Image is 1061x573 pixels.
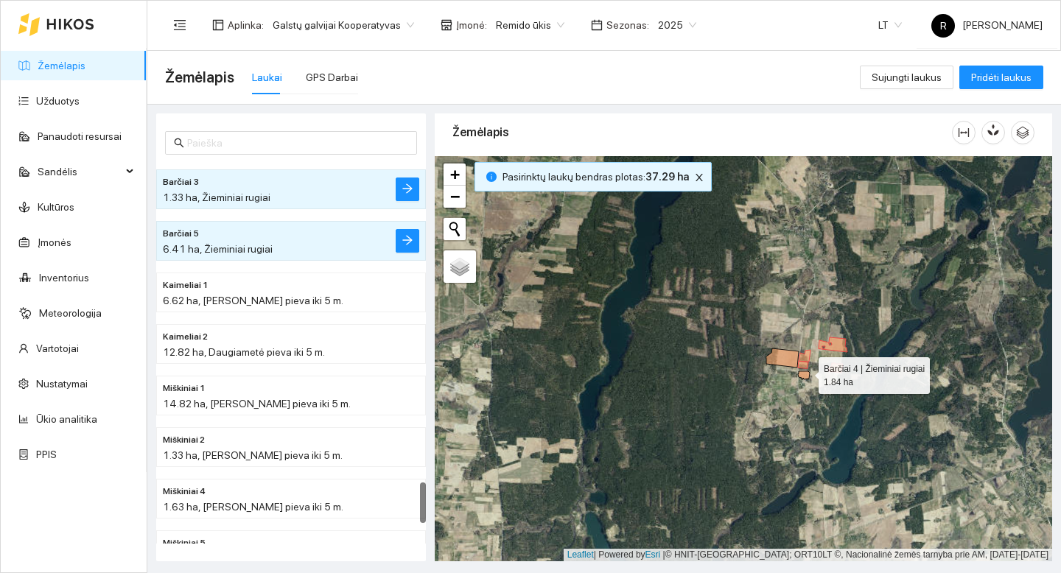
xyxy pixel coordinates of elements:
span: 14.82 ha, [PERSON_NAME] pieva iki 5 m. [163,398,351,409]
span: arrow-right [402,234,413,248]
span: LT [878,14,902,36]
span: + [450,165,460,183]
div: Laukai [252,69,282,85]
a: Esri [645,549,661,560]
button: close [690,169,708,186]
span: Sezonas : [606,17,649,33]
a: Kultūros [38,201,74,213]
a: Pridėti laukus [959,71,1043,83]
b: 37.29 ha [645,171,689,183]
span: Miškiniai 1 [163,382,206,396]
span: R [940,14,947,38]
a: Zoom in [444,164,466,186]
span: 12.82 ha, Daugiametė pieva iki 5 m. [163,346,325,358]
span: close [691,172,707,183]
span: Remido ūkis [496,14,564,36]
span: search [174,138,184,148]
button: arrow-right [396,229,419,253]
div: GPS Darbai [306,69,358,85]
a: PPIS [36,449,57,460]
span: Barčiai 5 [163,227,199,241]
a: Leaflet [567,549,594,560]
span: Sandėlis [38,157,122,186]
a: Zoom out [444,186,466,208]
span: 1.33 ha, Žieminiai rugiai [163,191,270,203]
span: 1.33 ha, [PERSON_NAME] pieva iki 5 m. [163,449,343,461]
button: Pridėti laukus [959,66,1043,89]
span: | [663,549,665,560]
a: Layers [444,250,476,283]
a: Meteorologija [39,307,102,319]
span: Pasirinktų laukų bendras plotas : [503,169,689,185]
span: 2025 [658,14,696,36]
a: Įmonės [38,236,71,248]
span: 1.63 ha, [PERSON_NAME] pieva iki 5 m. [163,501,343,513]
span: Miškiniai 5 [163,536,206,550]
span: arrow-right [402,183,413,197]
button: arrow-right [396,177,419,201]
a: Nustatymai [36,378,88,390]
span: Žemėlapis [165,66,234,89]
a: Inventorius [39,272,89,284]
a: Užduotys [36,95,80,107]
span: Pridėti laukus [971,69,1032,85]
span: [PERSON_NAME] [931,19,1043,31]
span: column-width [953,127,975,138]
span: Miškiniai 2 [163,433,205,447]
span: info-circle [486,172,497,182]
span: Aplinka : [228,17,264,33]
span: Barčiai 3 [163,175,199,189]
a: Vartotojai [36,342,79,354]
span: menu-fold [173,18,186,32]
span: Miškiniai 4 [163,485,206,499]
a: Žemėlapis [38,60,85,71]
button: column-width [952,121,976,144]
span: Įmonė : [456,17,487,33]
span: Kaimeliai 2 [163,330,208,344]
div: | Powered by © HNIT-[GEOGRAPHIC_DATA]; ORT10LT ©, Nacionalinė žemės tarnyba prie AM, [DATE]-[DATE] [564,549,1052,561]
a: Panaudoti resursai [38,130,122,142]
span: Galstų galvijai Kooperatyvas [273,14,414,36]
a: Ūkio analitika [36,413,97,425]
button: Initiate a new search [444,218,466,240]
span: calendar [591,19,603,31]
span: shop [441,19,452,31]
span: layout [212,19,224,31]
span: − [450,187,460,205]
input: Paieška [187,135,408,151]
span: 6.62 ha, [PERSON_NAME] pieva iki 5 m. [163,295,343,306]
button: Sujungti laukus [860,66,953,89]
div: Žemėlapis [452,111,952,153]
a: Sujungti laukus [860,71,953,83]
span: 6.41 ha, Žieminiai rugiai [163,243,273,255]
span: Kaimeliai 1 [163,278,209,292]
span: Sujungti laukus [872,69,942,85]
button: menu-fold [165,10,195,40]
